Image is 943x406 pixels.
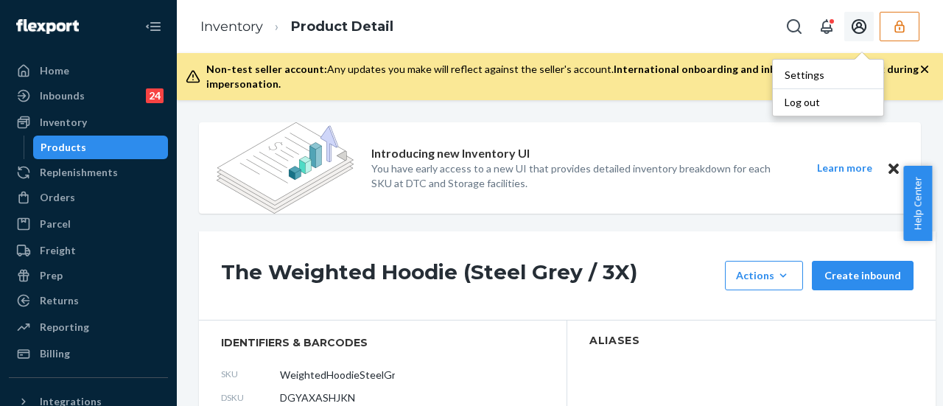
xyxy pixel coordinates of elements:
a: Home [9,59,168,83]
a: Parcel [9,212,168,236]
span: identifiers & barcodes [221,335,544,350]
div: Inventory [40,115,87,130]
a: Inventory [200,18,263,35]
div: Parcel [40,217,71,231]
div: Billing [40,346,70,361]
button: Help Center [903,166,932,241]
button: Create inbound [812,261,914,290]
div: Actions [736,268,792,283]
div: Home [40,63,69,78]
div: Replenishments [40,165,118,180]
a: Settings [773,62,883,88]
a: Inventory [9,111,168,134]
span: SKU [221,368,280,380]
button: Close [884,159,903,178]
img: new-reports-banner-icon.82668bd98b6a51aee86340f2a7b77ae3.png [217,122,354,214]
a: Products [33,136,169,159]
div: Returns [40,293,79,308]
a: Inbounds24 [9,84,168,108]
p: You have early access to a new UI that provides detailed inventory breakdown for each SKU at DTC ... [371,161,790,191]
a: Returns [9,289,168,312]
a: Billing [9,342,168,365]
a: Product Detail [291,18,393,35]
div: Reporting [40,320,89,335]
button: Learn more [807,159,881,178]
a: Reporting [9,315,168,339]
p: Introducing new Inventory UI [371,145,530,162]
span: DSKU [221,391,280,404]
button: Close Navigation [139,12,168,41]
div: Inbounds [40,88,85,103]
span: DGYAXASHJKN [280,391,355,405]
button: Open notifications [812,12,841,41]
h1: The Weighted Hoodie (Steel Grey / 3X) [221,261,718,290]
button: Open account menu [844,12,874,41]
div: Any updates you make will reflect against the seller's account. [206,62,919,91]
div: Freight [40,243,76,258]
button: Actions [725,261,803,290]
button: Log out [773,88,883,116]
ol: breadcrumbs [189,5,405,49]
a: Prep [9,264,168,287]
img: Flexport logo [16,19,79,34]
div: Orders [40,190,75,205]
div: Prep [40,268,63,283]
button: Open Search Box [779,12,809,41]
a: Orders [9,186,168,209]
a: Replenishments [9,161,168,184]
a: Freight [9,239,168,262]
div: Products [41,140,86,155]
span: Non-test seller account: [206,63,327,75]
div: 24 [146,88,164,103]
h2: Aliases [589,335,914,346]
